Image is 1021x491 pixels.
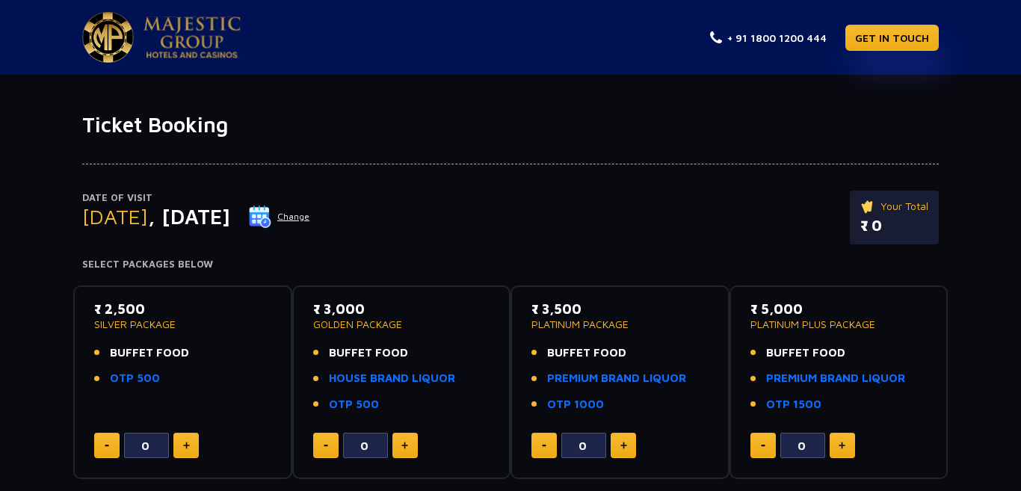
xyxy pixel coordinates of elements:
[248,205,310,229] button: Change
[766,370,905,387] a: PREMIUM BRAND LIQUOR
[329,345,408,362] span: BUFFET FOOD
[144,16,241,58] img: Majestic Pride
[750,299,928,319] p: ₹ 5,000
[860,198,928,214] p: Your Total
[313,319,490,330] p: GOLDEN PACKAGE
[105,445,109,447] img: minus
[766,396,821,413] a: OTP 1500
[547,396,604,413] a: OTP 1000
[750,319,928,330] p: PLATINUM PLUS PACKAGE
[531,299,709,319] p: ₹ 3,500
[860,198,876,214] img: ticket
[542,445,546,447] img: minus
[860,214,928,237] p: ₹ 0
[547,345,626,362] span: BUFFET FOOD
[148,204,230,229] span: , [DATE]
[620,442,627,449] img: plus
[329,396,379,413] a: OTP 500
[531,319,709,330] p: PLATINUM PACKAGE
[547,370,686,387] a: PREMIUM BRAND LIQUOR
[329,370,455,387] a: HOUSE BRAND LIQUOR
[710,30,827,46] a: + 91 1800 1200 444
[94,319,271,330] p: SILVER PACKAGE
[845,25,939,51] a: GET IN TOUCH
[839,442,845,449] img: plus
[82,12,134,63] img: Majestic Pride
[766,345,845,362] span: BUFFET FOOD
[761,445,765,447] img: minus
[82,204,148,229] span: [DATE]
[324,445,328,447] img: minus
[94,299,271,319] p: ₹ 2,500
[82,191,310,206] p: Date of Visit
[313,299,490,319] p: ₹ 3,000
[82,259,939,271] h4: Select Packages Below
[82,112,939,138] h1: Ticket Booking
[401,442,408,449] img: plus
[110,370,160,387] a: OTP 500
[183,442,190,449] img: plus
[110,345,189,362] span: BUFFET FOOD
